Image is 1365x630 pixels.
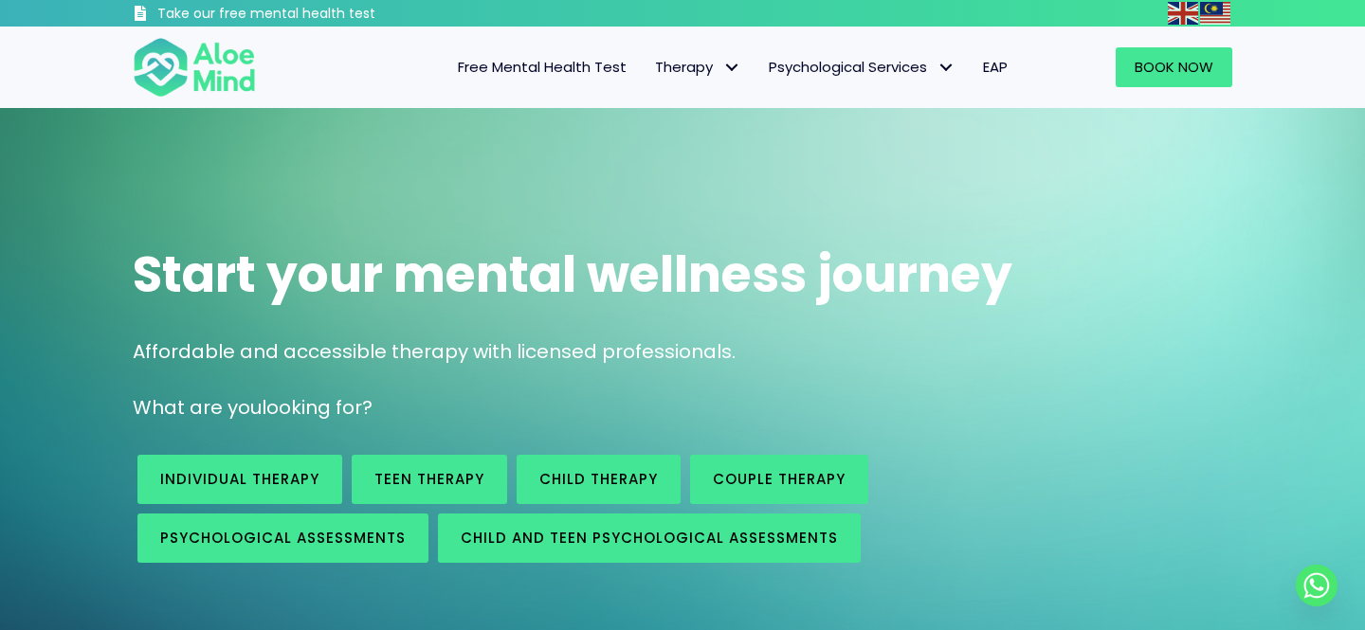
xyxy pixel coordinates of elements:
a: Book Now [1116,47,1232,87]
a: Malay [1200,2,1232,24]
p: Affordable and accessible therapy with licensed professionals. [133,338,1232,366]
span: Book Now [1135,57,1213,77]
span: Teen Therapy [374,469,484,489]
img: en [1168,2,1198,25]
a: Psychological assessments [137,513,428,563]
a: Free Mental Health Test [444,47,641,87]
a: Whatsapp [1296,565,1338,606]
span: looking for? [262,394,373,421]
a: TherapyTherapy: submenu [641,47,755,87]
span: Psychological assessments [160,528,406,548]
span: What are you [133,394,262,421]
span: Psychological Services [769,57,955,77]
a: EAP [969,47,1022,87]
span: Psychological Services: submenu [932,54,959,81]
span: Child and Teen Psychological assessments [461,528,838,548]
span: Therapy [655,57,740,77]
h3: Take our free mental health test [157,5,477,24]
span: Couple therapy [713,469,846,489]
span: Free Mental Health Test [458,57,627,77]
nav: Menu [281,47,1022,87]
a: Child Therapy [517,455,681,504]
a: Psychological ServicesPsychological Services: submenu [755,47,969,87]
span: Therapy: submenu [718,54,745,81]
a: Couple therapy [690,455,868,504]
a: Child and Teen Psychological assessments [438,513,861,563]
a: Individual therapy [137,455,342,504]
span: Child Therapy [539,469,658,489]
a: Take our free mental health test [133,5,477,27]
span: Start your mental wellness journey [133,240,1012,309]
img: ms [1200,2,1230,25]
a: English [1168,2,1200,24]
span: EAP [983,57,1008,77]
span: Individual therapy [160,469,319,489]
img: Aloe mind Logo [133,36,256,99]
a: Teen Therapy [352,455,507,504]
